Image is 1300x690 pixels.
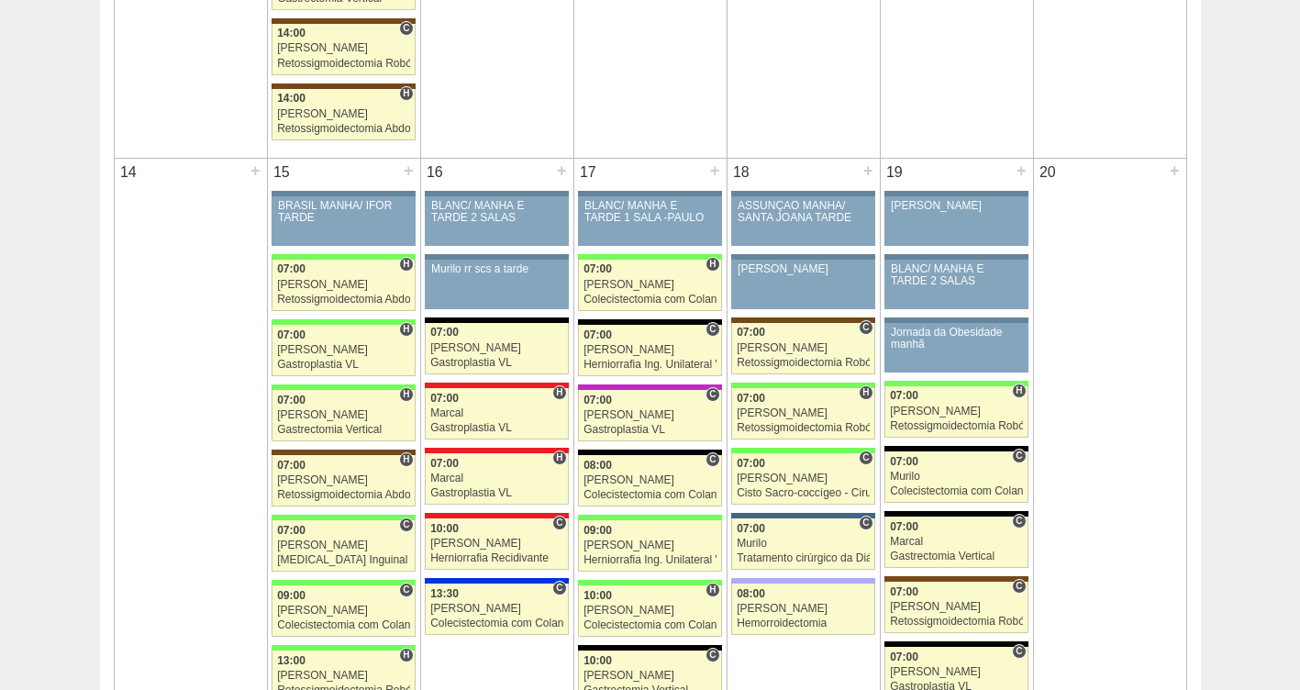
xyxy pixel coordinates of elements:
div: Key: Blanc [578,319,721,325]
div: Key: Assunção [425,383,568,388]
div: [PERSON_NAME] [737,473,870,484]
div: Retossigmoidectomia Robótica [737,422,870,434]
div: Key: Blanc [884,641,1028,647]
span: Consultório [399,21,413,36]
div: Colecistectomia com Colangiografia VL [583,619,717,631]
span: 07:00 [583,328,612,341]
div: Marcal [430,473,563,484]
div: [MEDICAL_DATA] Inguinal Bilateral Robótica [277,554,410,566]
div: Key: Blanc [578,450,721,455]
div: [PERSON_NAME] [583,409,717,421]
a: H 07:00 [PERSON_NAME] Gastrectomia Vertical [272,390,415,441]
div: Herniorrafia Recidivante [430,552,563,564]
span: 07:00 [737,522,765,535]
div: Murilo [890,471,1023,483]
div: Cisto Sacro-coccígeo - Cirurgia [737,487,870,499]
div: 20 [1034,159,1062,186]
div: Colecistectomia com Colangiografia VL [890,485,1023,497]
div: Gastroplastia VL [430,422,563,434]
div: [PERSON_NAME] [738,263,869,275]
div: [PERSON_NAME] [430,538,563,550]
div: BLANC/ MANHÃ E TARDE 2 SALAS [431,200,562,224]
div: Murilo [737,538,870,550]
div: 18 [728,159,756,186]
span: 14:00 [277,27,306,39]
a: C 10:00 [PERSON_NAME] Herniorrafia Recidivante [425,518,568,570]
div: [PERSON_NAME] [737,407,870,419]
div: Herniorrafia Ing. Unilateral VL [583,554,717,566]
div: Marcal [890,536,1023,548]
div: Retossigmoidectomia Robótica [737,357,870,369]
div: [PERSON_NAME] [277,670,410,682]
span: 13:30 [430,587,459,600]
a: C 07:00 [PERSON_NAME] Cisto Sacro-coccígeo - Cirurgia [731,453,874,505]
div: ASSUNÇÃO MANHÃ/ SANTA JOANA TARDE [738,200,869,224]
span: 09:00 [277,589,306,602]
span: Hospital [552,385,566,400]
div: [PERSON_NAME] [737,603,870,615]
div: Key: Aviso [731,191,874,196]
div: [PERSON_NAME] [277,605,410,617]
a: Murilo rr scs a tarde [425,260,568,309]
a: 09:00 [PERSON_NAME] Herniorrafia Ing. Unilateral VL [578,520,721,572]
div: Key: Santa Joana [272,450,415,455]
span: Hospital [706,257,719,272]
div: Hemorroidectomia [737,618,870,629]
div: Gastroplastia VL [430,487,563,499]
span: Consultório [859,516,872,530]
span: Consultório [552,581,566,595]
div: Key: Blanc [884,511,1028,517]
div: [PERSON_NAME] [890,601,1023,613]
div: BRASIL MANHÃ/ IFOR TARDE [278,200,409,224]
span: 07:00 [890,520,918,533]
div: Key: Brasil [272,319,415,325]
div: Key: Aviso [272,191,415,196]
div: Key: Aviso [884,317,1028,323]
a: H 07:00 [PERSON_NAME] Retossigmoidectomia Abdominal VL [272,260,415,311]
a: H 07:00 [PERSON_NAME] Colecistectomia com Colangiografia VL [578,260,721,311]
div: Retossigmoidectomia Abdominal VL [277,123,410,135]
div: Key: Brasil [272,254,415,260]
a: C 09:00 [PERSON_NAME] Colecistectomia com Colangiografia VL [272,585,415,637]
div: Colecistectomia com Colangiografia VL [583,294,717,306]
a: C 07:00 [PERSON_NAME] Retossigmoidectomia Robótica [884,582,1028,633]
span: 07:00 [277,328,306,341]
a: H 10:00 [PERSON_NAME] Colecistectomia com Colangiografia VL [578,585,721,637]
span: 07:00 [890,389,918,402]
div: [PERSON_NAME] [583,474,717,486]
a: C 14:00 [PERSON_NAME] Retossigmoidectomia Robótica [272,24,415,75]
span: Consultório [399,583,413,597]
div: + [248,159,263,183]
span: 07:00 [277,459,306,472]
div: Key: Maria Braido [578,384,721,390]
a: [PERSON_NAME] [731,260,874,309]
div: Key: Blanc [884,446,1028,451]
span: 10:00 [583,589,612,602]
a: Jornada da Obesidade manhã [884,323,1028,373]
a: C 07:00 [PERSON_NAME] [MEDICAL_DATA] Inguinal Bilateral Robótica [272,520,415,572]
div: Key: São Luiz - Itaim [425,578,568,584]
div: + [554,159,570,183]
div: + [1014,159,1029,183]
div: Key: São Luiz - Jabaquara [731,513,874,518]
a: C 07:00 [PERSON_NAME] Gastroplastia VL [578,390,721,441]
span: Consultório [1012,514,1026,529]
div: Retossigmoidectomia Abdominal VL [277,489,410,501]
span: Consultório [706,387,719,402]
div: [PERSON_NAME] [583,344,717,356]
div: Key: Brasil [272,645,415,651]
span: Hospital [399,257,413,272]
div: [PERSON_NAME] [890,406,1023,417]
span: 07:00 [890,651,918,663]
span: Consultório [859,320,872,335]
div: [PERSON_NAME] [891,200,1022,212]
div: Herniorrafia Ing. Unilateral VL [583,359,717,371]
a: H 07:00 [PERSON_NAME] Retossigmoidectomia Robótica [731,388,874,440]
div: Key: Santa Joana [731,317,874,323]
div: Key: Blanc [578,645,721,651]
span: 07:00 [737,326,765,339]
div: Key: Brasil [578,515,721,520]
div: 17 [574,159,603,186]
div: Key: Brasil [272,580,415,585]
div: BLANC/ MANHÃ E TARDE 1 SALA -PAULO [584,200,716,224]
